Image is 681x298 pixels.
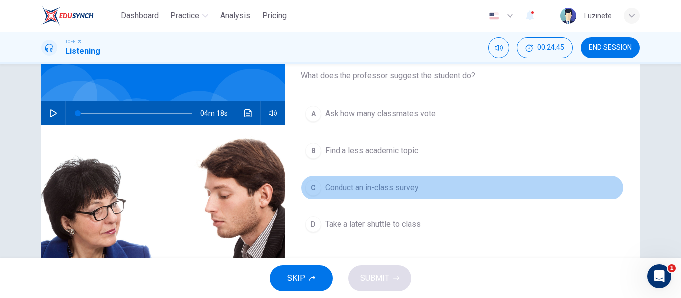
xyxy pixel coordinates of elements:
button: Click to see the audio transcription [240,101,256,125]
iframe: Intercom live chat [647,264,671,288]
button: Analysis [216,7,254,25]
span: Ask how many classmates vote [325,108,436,120]
span: Practice [170,10,199,22]
img: en [488,12,500,20]
button: Dashboard [117,7,163,25]
div: C [305,180,321,196]
span: END SESSION [589,44,632,52]
span: 04m 18s [200,101,236,125]
button: AAsk how many classmates vote [301,101,624,126]
span: 1 [668,264,676,272]
button: 00:24:45 [517,37,573,58]
h1: Listening [65,45,100,57]
button: BFind a less academic topic [301,138,624,163]
button: CConduct an in-class survey [301,175,624,200]
button: Pricing [258,7,291,25]
span: 00:24:45 [537,44,564,52]
img: Profile picture [560,8,576,24]
div: D [305,216,321,232]
span: SKIP [287,271,305,285]
div: Luzinete [584,10,612,22]
button: Practice [167,7,212,25]
span: TOEFL® [65,38,81,45]
div: B [305,143,321,159]
span: Find a less academic topic [325,145,418,157]
span: Conduct an in-class survey [325,182,419,194]
span: Pricing [262,10,287,22]
span: Take a later shuttle to class [325,218,421,230]
div: Mute [488,37,509,58]
a: EduSynch logo [41,6,117,26]
button: END SESSION [581,37,640,58]
span: Analysis [220,10,250,22]
button: DTake a later shuttle to class [301,212,624,237]
div: Hide [517,37,573,58]
img: EduSynch logo [41,6,94,26]
div: A [305,106,321,122]
span: Dashboard [121,10,159,22]
span: What does the professor suggest the student do? [301,70,624,82]
button: SKIP [270,265,333,291]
